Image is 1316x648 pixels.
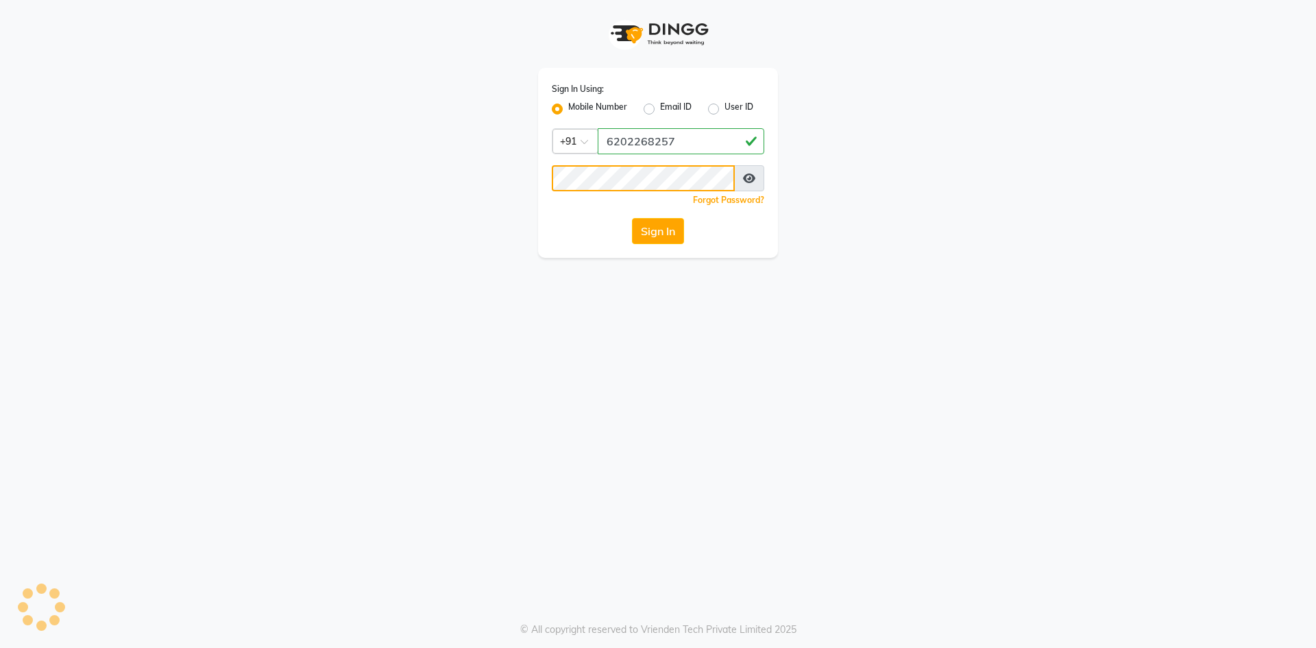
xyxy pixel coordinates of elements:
input: Username [552,165,735,191]
label: User ID [724,101,753,117]
img: logo1.svg [603,14,713,54]
a: Forgot Password? [693,195,764,205]
input: Username [598,128,764,154]
label: Email ID [660,101,692,117]
label: Mobile Number [568,101,627,117]
button: Sign In [632,218,684,244]
label: Sign In Using: [552,83,604,95]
